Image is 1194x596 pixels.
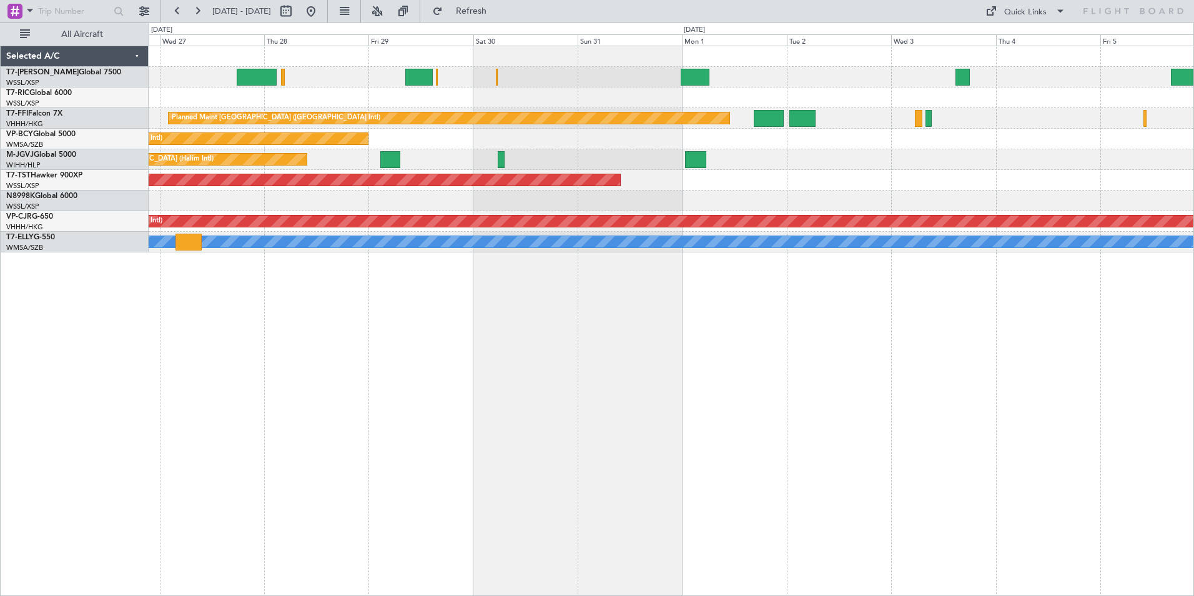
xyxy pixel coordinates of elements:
[682,34,786,46] div: Mon 1
[6,181,39,191] a: WSSL/XSP
[6,131,76,138] a: VP-BCYGlobal 5000
[787,34,891,46] div: Tue 2
[14,24,136,44] button: All Aircraft
[6,234,55,241] a: T7-ELLYG-550
[6,89,29,97] span: T7-RIC
[6,192,77,200] a: N8998KGlobal 6000
[32,30,132,39] span: All Aircraft
[6,161,41,170] a: WIHH/HLP
[473,34,578,46] div: Sat 30
[6,151,76,159] a: M-JGVJGlobal 5000
[212,6,271,17] span: [DATE] - [DATE]
[684,25,705,36] div: [DATE]
[38,2,110,21] input: Trip Number
[264,34,368,46] div: Thu 28
[6,151,34,159] span: M-JGVJ
[368,34,473,46] div: Fri 29
[6,110,28,117] span: T7-FFI
[578,34,682,46] div: Sun 31
[6,140,43,149] a: WMSA/SZB
[6,213,32,221] span: VP-CJR
[6,243,43,252] a: WMSA/SZB
[151,25,172,36] div: [DATE]
[172,109,380,127] div: Planned Maint [GEOGRAPHIC_DATA] ([GEOGRAPHIC_DATA] Intl)
[6,69,121,76] a: T7-[PERSON_NAME]Global 7500
[6,192,35,200] span: N8998K
[891,34,995,46] div: Wed 3
[996,34,1100,46] div: Thu 4
[6,110,62,117] a: T7-FFIFalcon 7X
[6,131,33,138] span: VP-BCY
[6,222,43,232] a: VHHH/HKG
[979,1,1072,21] button: Quick Links
[6,89,72,97] a: T7-RICGlobal 6000
[6,172,31,179] span: T7-TST
[160,34,264,46] div: Wed 27
[6,69,79,76] span: T7-[PERSON_NAME]
[6,234,34,241] span: T7-ELLY
[427,1,501,21] button: Refresh
[6,99,39,108] a: WSSL/XSP
[445,7,498,16] span: Refresh
[6,202,39,211] a: WSSL/XSP
[6,78,39,87] a: WSSL/XSP
[6,172,82,179] a: T7-TSTHawker 900XP
[1004,6,1047,19] div: Quick Links
[6,119,43,129] a: VHHH/HKG
[6,213,53,221] a: VP-CJRG-650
